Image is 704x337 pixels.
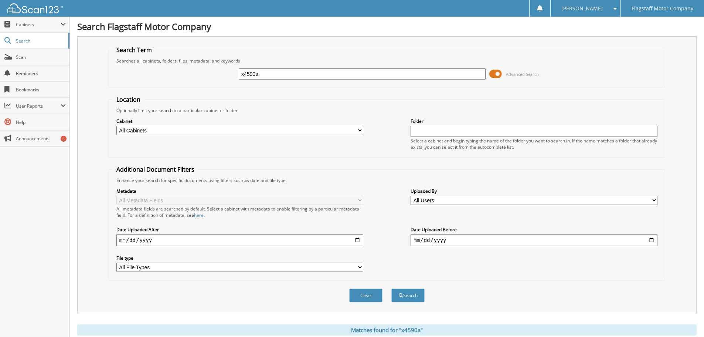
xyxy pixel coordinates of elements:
span: Search [16,38,65,44]
span: Cabinets [16,21,61,28]
label: Cabinet [116,118,363,124]
label: Date Uploaded Before [411,226,657,233]
div: Select a cabinet and begin typing the name of the folder you want to search in. If the name match... [411,138,657,150]
legend: Search Term [113,46,156,54]
div: Enhance your search for specific documents using filters such as date and file type. [113,177,661,183]
div: Searches all cabinets, folders, files, metadata, and keywords [113,58,661,64]
div: Optionally limit your search to a particular cabinet or folder [113,107,661,114]
input: end [411,234,657,246]
label: Metadata [116,188,363,194]
div: All metadata fields are searched by default. Select a cabinet with metadata to enable filtering b... [116,206,363,218]
span: Help [16,119,66,125]
label: Uploaded By [411,188,657,194]
button: Search [391,289,425,302]
span: Flagstaff Motor Company [632,6,693,11]
label: File type [116,255,363,261]
span: [PERSON_NAME] [561,6,603,11]
legend: Location [113,95,144,104]
h1: Search Flagstaff Motor Company [77,20,697,33]
span: Bookmarks [16,87,66,93]
button: Clear [349,289,382,302]
span: Advanced Search [506,71,539,77]
input: start [116,234,363,246]
div: Matches found for "x4590a" [77,324,697,336]
img: scan123-logo-white.svg [7,3,63,13]
a: here [194,212,204,218]
legend: Additional Document Filters [113,165,198,173]
span: Scan [16,54,66,60]
div: 6 [61,136,67,142]
label: Folder [411,118,657,124]
span: User Reports [16,103,61,109]
span: Announcements [16,135,66,142]
label: Date Uploaded After [116,226,363,233]
span: Reminders [16,70,66,77]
